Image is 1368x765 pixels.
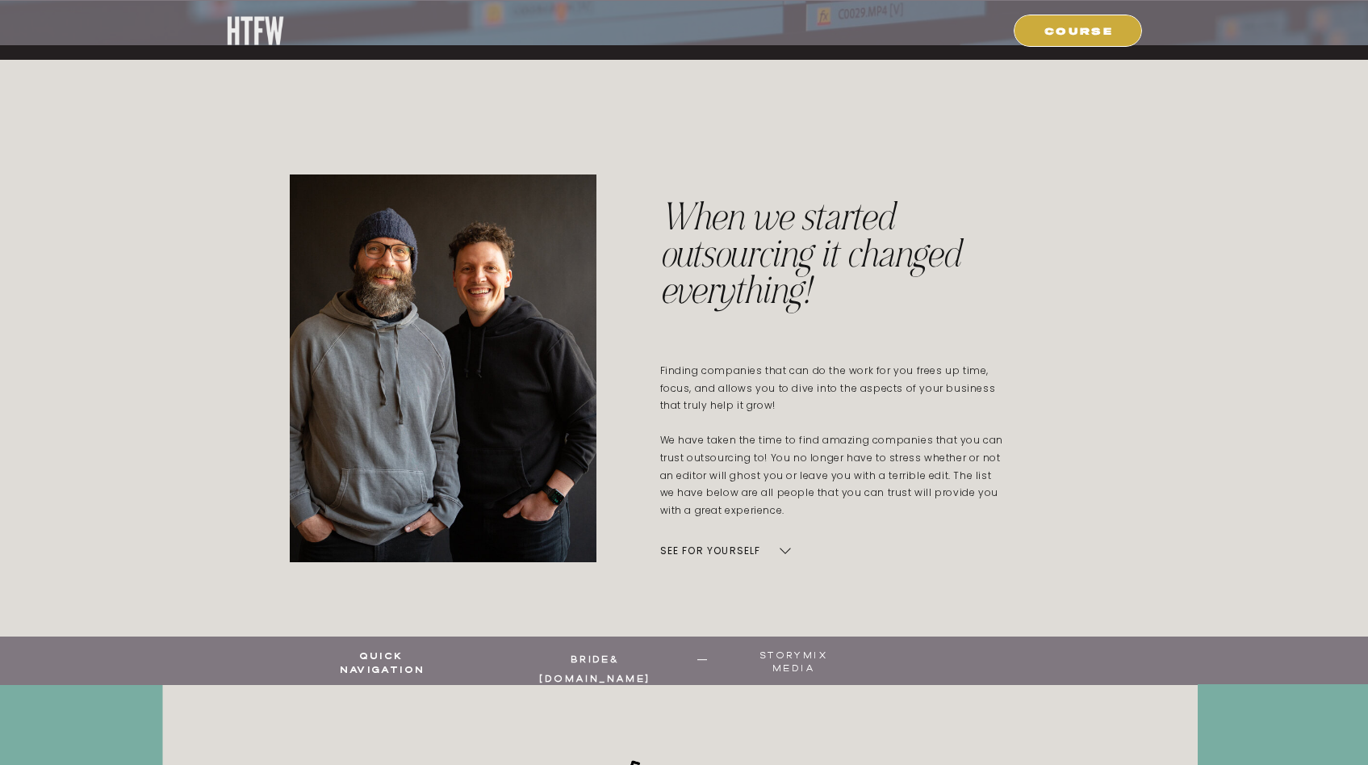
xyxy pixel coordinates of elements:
a: storymix media [740,649,848,668]
p: When we started outsourcing it changed everything! [660,200,1007,322]
a: — [697,649,711,668]
a: bride&[DOMAIN_NAME] [521,649,669,668]
a: HOME [536,23,570,37]
a: COURSE [1024,23,1134,37]
p: Finding companies that can do the work for you frees up time, focus, and allows you to dive into ... [660,362,1007,521]
a: quick navigation [340,649,423,668]
b: bride&[DOMAIN_NAME] [539,653,650,685]
p: see for yourself [660,540,801,562]
a: ABOUT [792,23,833,37]
a: shop [600,23,664,37]
a: resources [680,23,755,37]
